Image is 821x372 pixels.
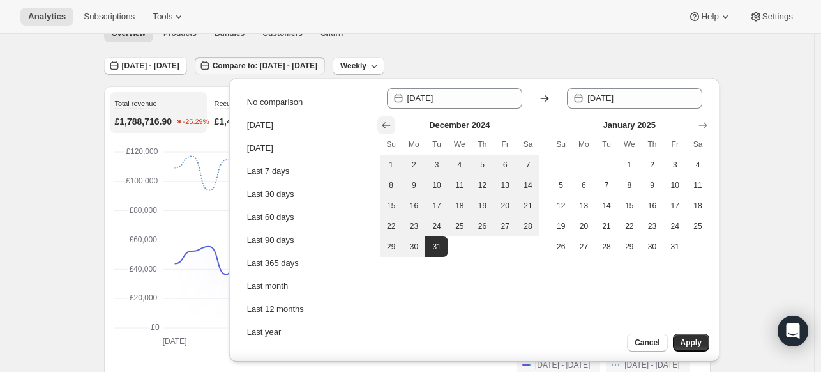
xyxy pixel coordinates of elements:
div: Last 12 months [247,303,304,316]
span: 3 [668,160,681,170]
button: Weekly [333,57,384,75]
button: Last 12 months [243,299,371,320]
span: 24 [668,221,681,231]
span: 7 [522,160,534,170]
button: Thursday January 2 2025 [641,155,664,175]
div: Last month [247,280,288,293]
button: Tuesday December 10 2024 [425,175,448,196]
button: Sunday December 1 2024 [380,155,403,175]
button: Sunday January 26 2025 [550,236,573,257]
th: Tuesday [425,134,448,155]
span: 10 [668,180,681,190]
div: [DATE] [247,119,273,132]
span: 14 [600,201,613,211]
span: 1 [385,160,398,170]
span: 4 [691,160,704,170]
button: Wednesday December 11 2024 [448,175,471,196]
th: Wednesday [618,134,641,155]
span: Th [476,139,489,150]
span: 26 [476,221,489,231]
span: Fr [499,139,511,150]
button: Saturday January 11 2025 [686,175,709,196]
span: Apply [681,337,702,348]
th: Tuesday [595,134,618,155]
span: 23 [646,221,659,231]
text: £80,000 [129,206,157,215]
span: We [453,139,466,150]
th: Monday [403,134,426,155]
span: 20 [499,201,511,211]
button: Last 7 days [243,161,371,182]
button: Saturday December 28 2024 [516,216,539,236]
button: Wednesday January 1 2025 [618,155,641,175]
span: [DATE] - [DATE] [122,61,179,71]
span: Sa [691,139,704,150]
th: Friday [493,134,516,155]
button: Tools [145,8,193,26]
button: Compare to: [DATE] - [DATE] [195,57,325,75]
button: Friday December 27 2024 [493,216,516,236]
button: Show next month, February 2025 [694,116,712,134]
span: 21 [522,201,534,211]
button: Tuesday December 3 2024 [425,155,448,175]
span: 1 [623,160,636,170]
span: 26 [555,242,568,252]
span: Tools [153,12,172,22]
span: Weekly [340,61,366,71]
button: Sunday December 22 2024 [380,216,403,236]
span: Th [646,139,659,150]
button: Analytics [20,8,73,26]
button: Monday January 6 2025 [573,175,596,196]
span: 5 [555,180,568,190]
th: Sunday [550,134,573,155]
div: Last year [247,326,281,339]
span: 27 [578,242,591,252]
button: [DATE] - [DATE] [104,57,187,75]
div: [DATE] [247,142,273,155]
button: Sunday December 15 2024 [380,196,403,216]
button: Wednesday December 4 2024 [448,155,471,175]
button: End of range Tuesday December 31 2024 [425,236,448,257]
button: Sunday December 29 2024 [380,236,403,257]
button: Tuesday December 24 2024 [425,216,448,236]
span: 16 [408,201,421,211]
span: 20 [578,221,591,231]
p: £1,788,716.90 [115,115,172,128]
button: Monday January 13 2025 [573,196,596,216]
span: Su [555,139,568,150]
button: Tuesday January 28 2025 [595,236,618,257]
button: Friday January 31 2025 [663,236,686,257]
button: No comparison [243,92,371,112]
button: Friday December 13 2024 [493,175,516,196]
span: 25 [691,221,704,231]
span: 13 [499,180,511,190]
span: 10 [430,180,443,190]
th: Wednesday [448,134,471,155]
button: Wednesday January 22 2025 [618,216,641,236]
span: 29 [623,242,636,252]
button: Saturday January 4 2025 [686,155,709,175]
span: 18 [691,201,704,211]
span: 31 [430,242,443,252]
button: Apply [673,334,709,352]
span: Tu [430,139,443,150]
span: 15 [623,201,636,211]
text: -25.29% [183,118,209,126]
button: Thursday January 23 2025 [641,216,664,236]
span: 29 [385,242,398,252]
span: 30 [408,242,421,252]
span: 6 [578,180,591,190]
th: Thursday [471,134,494,155]
button: Wednesday January 29 2025 [618,236,641,257]
span: 21 [600,221,613,231]
th: Saturday [516,134,539,155]
span: 28 [600,242,613,252]
button: Saturday December 14 2024 [516,175,539,196]
div: Last 7 days [247,165,290,178]
button: Monday January 20 2025 [573,216,596,236]
button: Thursday December 26 2024 [471,216,494,236]
button: Last 30 days [243,184,371,205]
div: Open Intercom Messenger [778,316,808,346]
span: Total revenue [115,100,157,107]
button: Thursday December 19 2024 [471,196,494,216]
